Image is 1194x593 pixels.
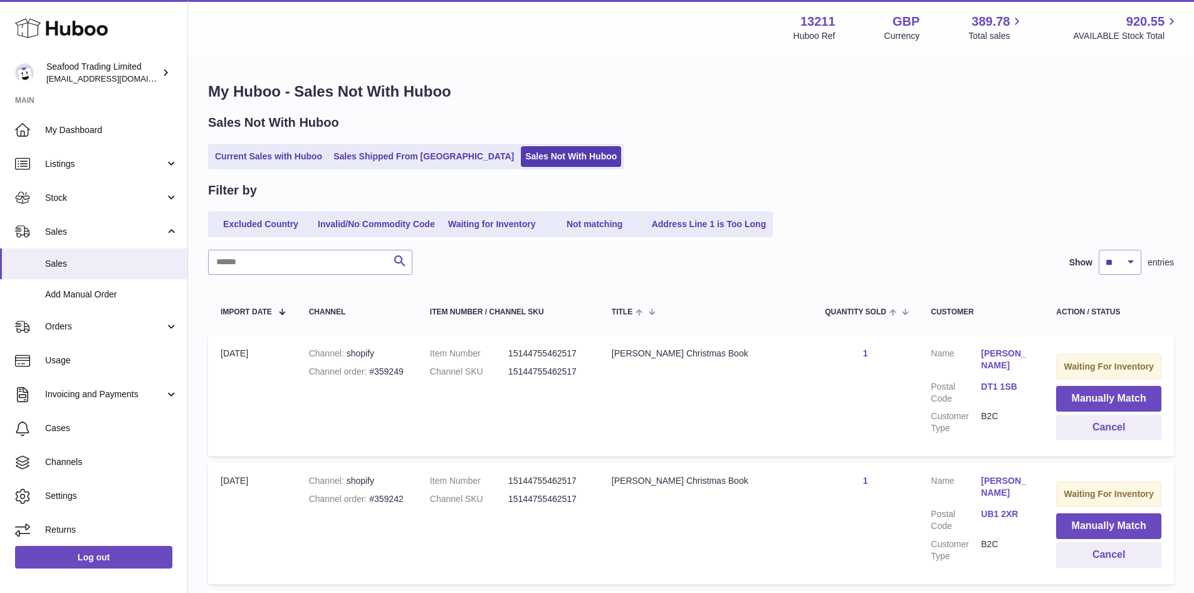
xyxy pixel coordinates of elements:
[981,410,1031,434] dd: B2C
[208,82,1174,102] h1: My Huboo - Sales Not With Huboo
[931,308,1031,316] div: Customer
[45,524,178,536] span: Returns
[211,146,327,167] a: Current Sales with Huboo
[508,366,587,378] dd: 15144755462517
[430,348,508,360] dt: Item Number
[430,475,508,487] dt: Item Number
[45,124,178,136] span: My Dashboard
[309,476,347,486] strong: Channel
[208,335,296,456] td: [DATE]
[309,366,405,378] div: #359249
[521,146,621,167] a: Sales Not With Huboo
[442,214,542,235] a: Waiting for Inventory
[931,508,981,532] dt: Postal Code
[46,73,184,83] span: [EMAIL_ADDRESS][DOMAIN_NAME]
[313,214,439,235] a: Invalid/No Commodity Code
[981,475,1031,499] a: [PERSON_NAME]
[15,63,34,82] img: online@rickstein.com
[981,508,1031,520] a: UB1 2XR
[1056,513,1161,539] button: Manually Match
[612,348,800,360] div: [PERSON_NAME] Christmas Book
[1073,13,1179,42] a: 920.55 AVAILABLE Stock Total
[45,258,178,270] span: Sales
[971,13,1010,30] span: 389.78
[863,348,868,358] a: 1
[45,388,165,400] span: Invoicing and Payments
[612,475,800,487] div: [PERSON_NAME] Christmas Book
[1064,361,1153,371] strong: Waiting For Inventory
[208,462,296,584] td: [DATE]
[309,308,405,316] div: Channel
[1056,308,1161,316] div: Action / Status
[221,308,272,316] span: Import date
[981,348,1031,371] a: [PERSON_NAME]
[309,348,347,358] strong: Channel
[208,114,339,131] h2: Sales Not With Huboo
[1064,489,1153,499] strong: Waiting For Inventory
[981,381,1031,393] a: DT1 1SB
[309,494,370,504] strong: Channel order
[793,30,835,42] div: Huboo Ref
[508,493,587,505] dd: 15144755462517
[1056,542,1161,568] button: Cancel
[45,192,165,204] span: Stock
[1056,415,1161,441] button: Cancel
[1069,257,1092,269] label: Show
[45,456,178,468] span: Channels
[968,30,1024,42] span: Total sales
[46,61,159,85] div: Seafood Trading Limited
[208,182,257,199] h2: Filter by
[45,321,165,333] span: Orders
[931,538,981,562] dt: Customer Type
[45,355,178,366] span: Usage
[1073,30,1179,42] span: AVAILABLE Stock Total
[1056,386,1161,412] button: Manually Match
[825,308,886,316] span: Quantity Sold
[430,366,508,378] dt: Channel SKU
[45,289,178,301] span: Add Manual Order
[508,348,587,360] dd: 15144755462517
[981,538,1031,562] dd: B2C
[800,13,835,30] strong: 13211
[1148,257,1174,269] span: entries
[15,546,172,569] a: Log out
[430,308,587,316] div: Item Number / Channel SKU
[612,308,632,316] span: Title
[931,381,981,405] dt: Postal Code
[45,226,165,238] span: Sales
[45,422,178,434] span: Cases
[931,410,981,434] dt: Customer Type
[893,13,919,30] strong: GBP
[968,13,1024,42] a: 389.78 Total sales
[508,475,587,487] dd: 15144755462517
[1126,13,1165,30] span: 920.55
[931,348,981,375] dt: Name
[647,214,771,235] a: Address Line 1 is Too Long
[45,490,178,502] span: Settings
[430,493,508,505] dt: Channel SKU
[309,366,370,377] strong: Channel order
[863,476,868,486] a: 1
[309,493,405,505] div: #359242
[884,30,920,42] div: Currency
[329,146,518,167] a: Sales Shipped From [GEOGRAPHIC_DATA]
[309,348,405,360] div: shopify
[211,214,311,235] a: Excluded Country
[545,214,645,235] a: Not matching
[931,475,981,502] dt: Name
[309,475,405,487] div: shopify
[45,158,165,170] span: Listings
